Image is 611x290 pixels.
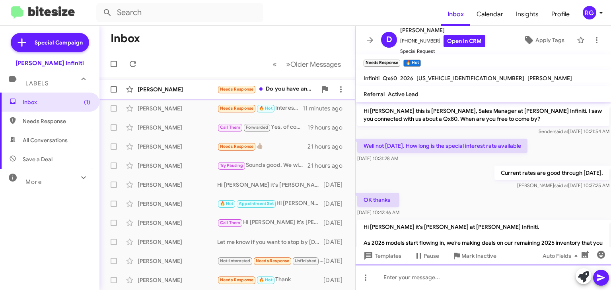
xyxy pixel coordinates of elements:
[536,249,587,263] button: Auto Fields
[111,32,140,45] h1: Inbox
[217,104,303,113] div: Interesting
[545,3,576,26] a: Profile
[220,125,241,130] span: Call Them
[364,60,400,67] small: Needs Response
[494,166,609,180] p: Current rates are good through [DATE].
[539,128,609,134] span: Sender [DATE] 10:21:54 AM
[138,181,217,189] div: [PERSON_NAME]
[403,60,420,67] small: 🔥 Hot
[535,33,564,47] span: Apply Tags
[400,25,485,35] span: [PERSON_NAME]
[364,75,379,82] span: Infiniti
[138,162,217,170] div: [PERSON_NAME]
[400,47,485,55] span: Special Request
[441,3,470,26] a: Inbox
[323,200,349,208] div: [DATE]
[386,33,392,46] span: D
[259,106,272,111] span: 🔥 Hot
[323,181,349,189] div: [DATE]
[220,201,234,206] span: 🔥 Hot
[25,178,42,186] span: More
[272,59,277,69] span: «
[323,238,349,246] div: [DATE]
[323,276,349,284] div: [DATE]
[256,258,290,263] span: Needs Response
[268,56,346,72] nav: Page navigation example
[357,104,609,126] p: Hi [PERSON_NAME] this is [PERSON_NAME], Sales Manager at [PERSON_NAME] Infiniti. I saw you connec...
[138,276,217,284] div: [PERSON_NAME]
[444,35,485,47] a: Open in CRM
[217,256,323,265] div: I no longer have this vehicle.
[400,75,413,82] span: 2026
[138,219,217,227] div: [PERSON_NAME]
[23,155,53,163] span: Save a Deal
[323,219,349,227] div: [DATE]
[23,98,90,106] span: Inbox
[138,238,217,246] div: [PERSON_NAME]
[307,124,349,131] div: 19 hours ago
[357,209,399,215] span: [DATE] 10:42:46 AM
[408,249,446,263] button: Pause
[303,104,349,112] div: 11 minutes ago
[11,33,89,52] a: Special Campaign
[220,163,243,168] span: Try Pausing
[220,87,254,92] span: Needs Response
[220,277,254,282] span: Needs Response
[461,249,496,263] span: Mark Inactive
[424,249,439,263] span: Pause
[220,220,241,225] span: Call Them
[138,200,217,208] div: [PERSON_NAME]
[388,91,418,98] span: Active Lead
[220,106,254,111] span: Needs Response
[323,257,349,265] div: [DATE]
[307,143,349,151] div: 21 hours ago
[514,33,573,47] button: Apply Tags
[220,144,254,149] span: Needs Response
[286,59,290,69] span: »
[356,249,408,263] button: Templates
[217,85,317,94] div: Do you have any 2025 models in the emerald green ? What's the cost out the door on the 2025 ?
[364,91,385,98] span: Referral
[362,249,401,263] span: Templates
[510,3,545,26] a: Insights
[35,39,83,46] span: Special Campaign
[357,155,398,161] span: [DATE] 10:31:28 AM
[217,181,323,189] div: Hi [PERSON_NAME] it's [PERSON_NAME] at [PERSON_NAME] Infiniti. As 2026 models start flowing in, w...
[138,85,217,93] div: [PERSON_NAME]
[217,123,307,132] div: Yes, of course. My number is [PHONE_NUMBER]
[576,6,602,19] button: RG
[217,199,323,208] div: Hi [PERSON_NAME] it's [PERSON_NAME] at [PERSON_NAME] Infiniti. As 2026 models start flowing in, w...
[470,3,510,26] a: Calendar
[281,56,346,72] button: Next
[239,201,274,206] span: Appointment Set
[268,56,282,72] button: Previous
[138,124,217,131] div: [PERSON_NAME]
[25,80,49,87] span: Labels
[138,143,217,151] div: [PERSON_NAME]
[554,182,568,188] span: said at
[517,182,609,188] span: [PERSON_NAME] [DATE] 10:37:25 AM
[543,249,581,263] span: Auto Fields
[583,6,596,19] div: RG
[295,258,317,263] span: Unfinished
[96,3,263,22] input: Search
[23,136,68,144] span: All Conversations
[290,60,341,69] span: Older Messages
[217,238,323,246] div: Let me know if you want to stop by [DATE] just to check one out. Have a good evening!
[138,257,217,265] div: [PERSON_NAME]
[446,249,503,263] button: Mark Inactive
[416,75,524,82] span: [US_VEHICLE_IDENTIFICATION_NUMBER]
[259,277,272,282] span: 🔥 Hot
[554,128,568,134] span: said at
[138,104,217,112] div: [PERSON_NAME]
[527,75,572,82] span: [PERSON_NAME]
[357,193,399,207] p: OK thanks
[357,220,609,282] p: Hi [PERSON_NAME] it's [PERSON_NAME] at [PERSON_NAME] Infiniti. As 2026 models start flowing in, w...
[220,258,251,263] span: Not-Interested
[217,275,323,284] div: Thank
[84,98,90,106] span: (1)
